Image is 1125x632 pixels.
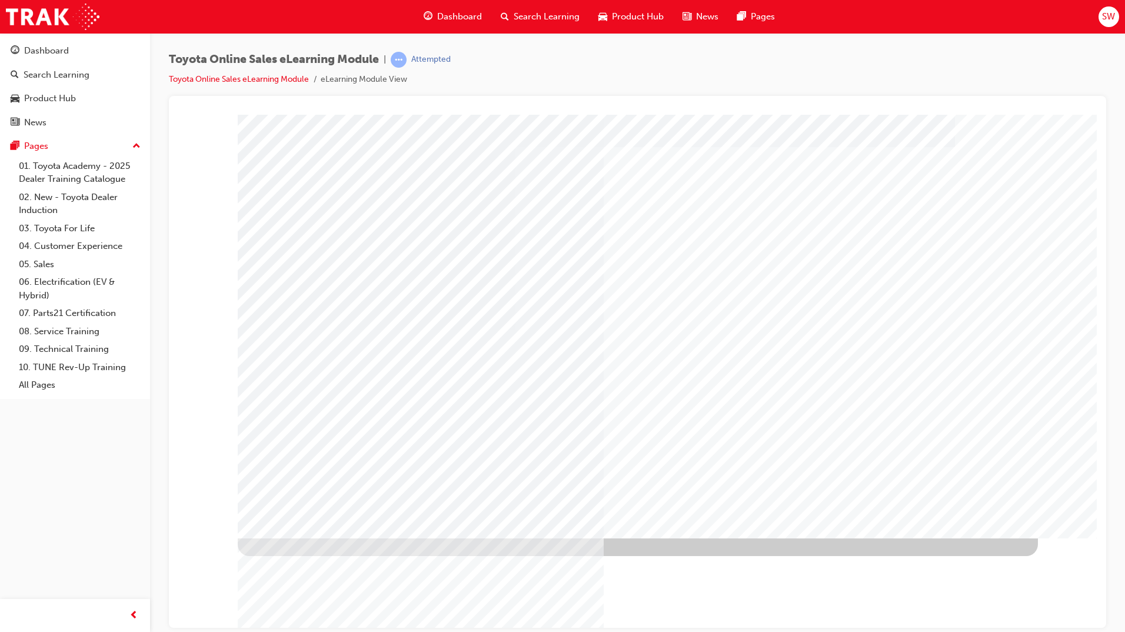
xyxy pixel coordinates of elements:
[737,9,746,24] span: pages-icon
[491,5,589,29] a: search-iconSearch Learning
[169,74,309,84] a: Toyota Online Sales eLearning Module
[5,88,145,109] a: Product Hub
[673,5,728,29] a: news-iconNews
[132,139,141,154] span: up-icon
[696,10,718,24] span: News
[6,4,99,30] img: Trak
[5,135,145,157] button: Pages
[5,40,145,62] a: Dashboard
[384,53,386,66] span: |
[24,139,48,153] div: Pages
[11,141,19,152] span: pages-icon
[414,5,491,29] a: guage-iconDashboard
[411,54,451,65] div: Attempted
[14,237,145,255] a: 04. Customer Experience
[598,9,607,24] span: car-icon
[751,10,775,24] span: Pages
[14,358,145,377] a: 10. TUNE Rev-Up Training
[501,9,509,24] span: search-icon
[24,116,46,129] div: News
[1099,6,1119,27] button: SW
[129,608,138,623] span: prev-icon
[391,52,407,68] span: learningRecordVerb_ATTEMPT-icon
[612,10,664,24] span: Product Hub
[14,188,145,219] a: 02. New - Toyota Dealer Induction
[5,64,145,86] a: Search Learning
[11,94,19,104] span: car-icon
[514,10,580,24] span: Search Learning
[321,73,407,87] li: eLearning Module View
[11,46,19,56] span: guage-icon
[14,304,145,322] a: 07. Parts21 Certification
[24,92,76,105] div: Product Hub
[728,5,784,29] a: pages-iconPages
[14,376,145,394] a: All Pages
[14,273,145,304] a: 06. Electrification (EV & Hybrid)
[437,10,482,24] span: Dashboard
[5,112,145,134] a: News
[24,68,89,82] div: Search Learning
[424,9,432,24] span: guage-icon
[24,44,69,58] div: Dashboard
[11,118,19,128] span: news-icon
[683,9,691,24] span: news-icon
[14,322,145,341] a: 08. Service Training
[5,38,145,135] button: DashboardSearch LearningProduct HubNews
[14,219,145,238] a: 03. Toyota For Life
[1102,10,1115,24] span: SW
[11,70,19,81] span: search-icon
[14,255,145,274] a: 05. Sales
[169,53,379,66] span: Toyota Online Sales eLearning Module
[14,340,145,358] a: 09. Technical Training
[14,157,145,188] a: 01. Toyota Academy - 2025 Dealer Training Catalogue
[589,5,673,29] a: car-iconProduct Hub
